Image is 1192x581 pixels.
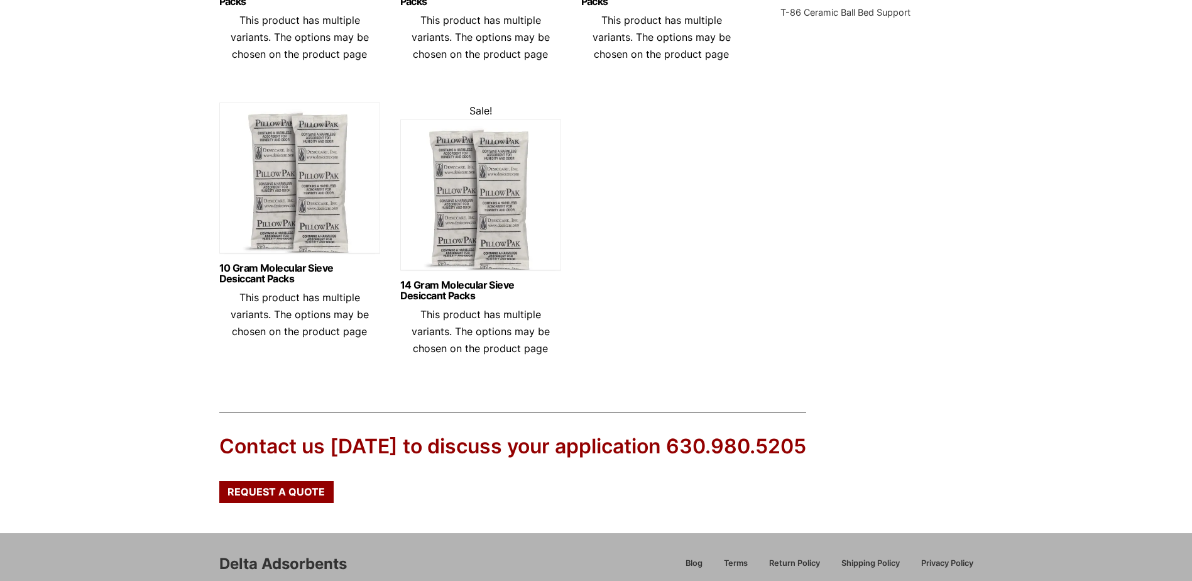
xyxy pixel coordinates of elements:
div: Contact us [DATE] to discuss your application 630.980.5205 [219,433,806,461]
div: Delta Adsorbents [219,553,347,575]
a: Request a Quote [219,481,334,502]
a: 10 Gram Molecular Sieve Desiccant Packs [219,263,380,284]
span: Return Policy [769,560,820,568]
a: Privacy Policy [910,556,973,578]
span: Shipping Policy [841,560,900,568]
span: Sale! [469,104,492,117]
span: Privacy Policy [921,560,973,568]
span: This product has multiple variants. The options may be chosen on the product page [593,14,731,60]
span: Blog [686,560,703,568]
a: T-86 Ceramic Ball Bed Support [780,7,910,18]
a: Blog [675,556,713,578]
span: This product has multiple variants. The options may be chosen on the product page [412,14,550,60]
a: 14 Gram Molecular Sieve Desiccant Packs [400,280,561,301]
span: This product has multiple variants. The options may be chosen on the product page [412,308,550,355]
a: Return Policy [758,556,831,578]
span: Request a Quote [227,487,325,497]
span: This product has multiple variants. The options may be chosen on the product page [231,291,369,338]
span: Terms [724,560,748,568]
span: This product has multiple variants. The options may be chosen on the product page [231,14,369,60]
a: Terms [713,556,758,578]
a: Shipping Policy [831,556,910,578]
